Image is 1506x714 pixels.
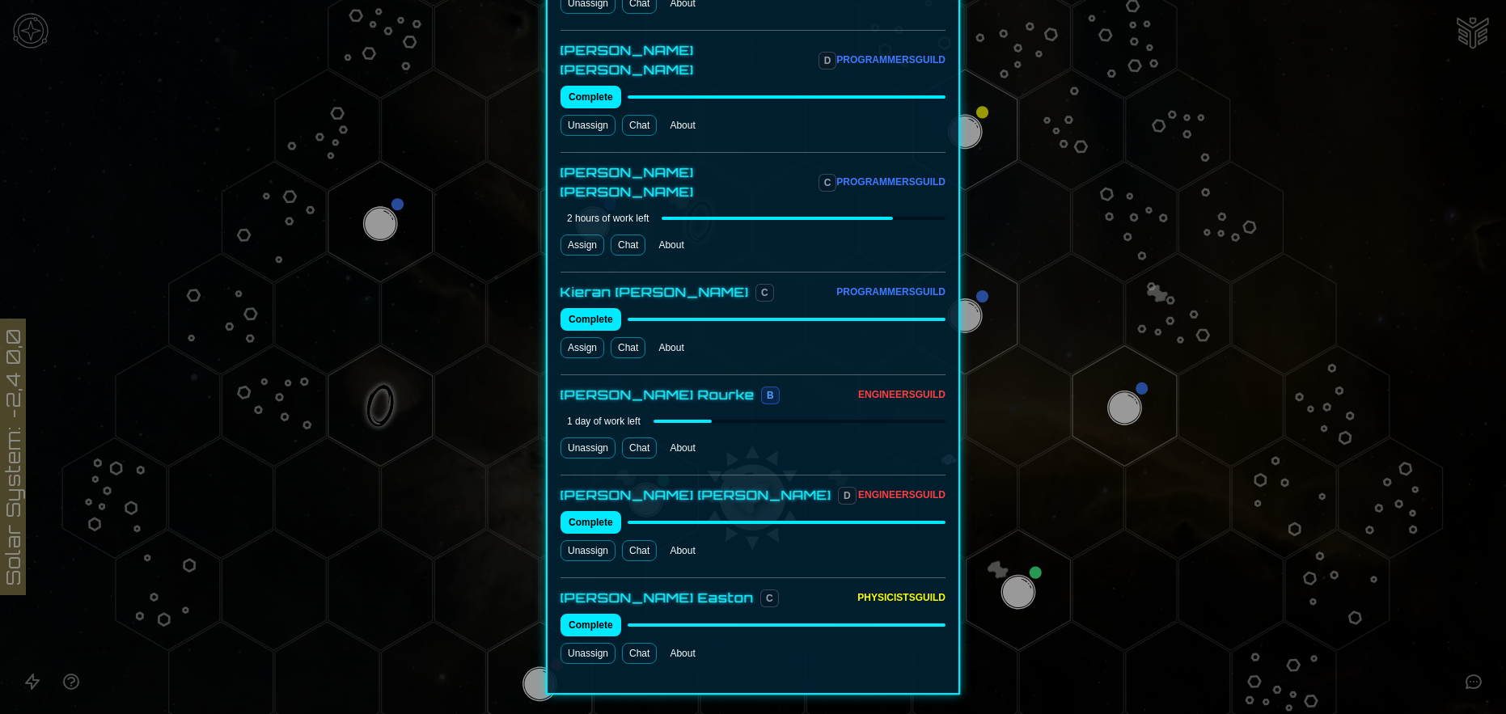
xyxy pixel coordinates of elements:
a: Chat [611,337,645,358]
button: Complete [561,511,621,534]
button: About [663,437,701,458]
div: Physicists Guild [857,591,945,604]
div: [PERSON_NAME] [PERSON_NAME] [561,163,812,201]
span: B [761,387,780,404]
div: [PERSON_NAME] Rourke [561,385,755,404]
button: Unassign [561,437,616,458]
button: About [663,115,701,136]
a: Chat [622,115,657,136]
div: [PERSON_NAME] Easton [561,588,754,607]
button: Complete [561,86,621,108]
div: Programmers Guild [836,175,945,188]
button: Unassign [561,643,616,664]
a: Chat [622,540,657,561]
span: D [838,487,857,505]
button: Complete [561,308,621,331]
button: About [652,234,690,256]
button: Assign [561,337,604,358]
button: 1 day of work left [561,412,647,431]
span: C [819,174,837,192]
span: D [819,52,837,70]
div: Engineers Guild [858,488,945,501]
button: About [663,540,701,561]
span: C [760,589,779,607]
a: Chat [622,643,657,664]
button: Unassign [561,540,616,561]
div: [PERSON_NAME] [PERSON_NAME] [561,485,831,505]
div: Programmers Guild [836,285,945,298]
a: Chat [622,437,657,458]
div: Engineers Guild [858,388,945,401]
span: C [755,284,774,302]
div: [PERSON_NAME] [PERSON_NAME] [561,40,812,79]
button: About [652,337,690,358]
button: About [663,643,701,664]
div: Kieran [PERSON_NAME] [561,282,749,302]
button: Unassign [561,115,616,136]
button: Assign [561,234,604,256]
button: 2 hours of work left [561,209,655,228]
button: Complete [561,614,621,636]
a: Chat [611,234,645,256]
div: Programmers Guild [836,53,945,66]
